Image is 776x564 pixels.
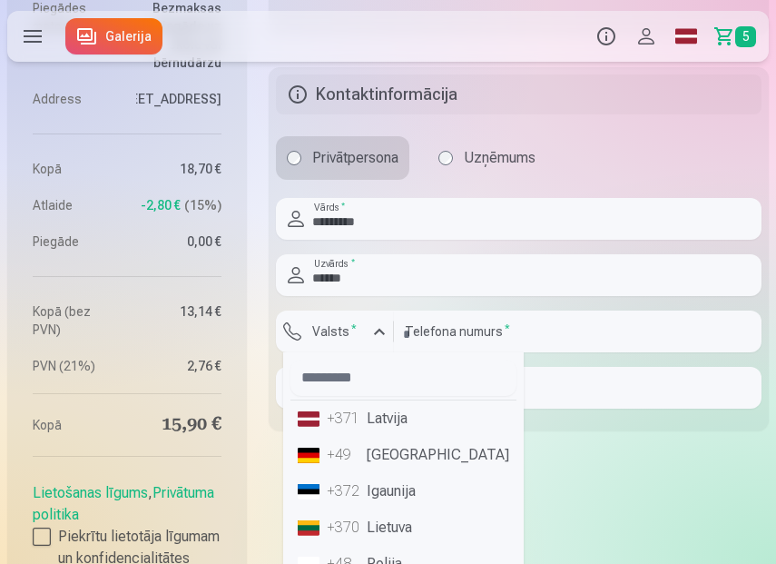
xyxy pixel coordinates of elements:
dt: Address [33,90,118,108]
a: Lietošanas līgums [33,484,148,501]
dd: 2,76 € [136,357,221,375]
dt: Kopā [33,160,118,178]
input: Uzņēmums [438,151,453,165]
dd: 0,00 € [136,233,221,251]
button: Info [586,11,626,62]
div: +49 [327,444,363,466]
a: Galerija [65,18,162,54]
dd: 13,14 € [136,302,221,339]
label: Valsts [305,322,364,341]
dt: PVN (21%) [33,357,118,375]
dt: Kopā [33,412,118,438]
label: Uzņēmums [427,136,546,180]
dd: 18,70 € [136,160,221,178]
li: [GEOGRAPHIC_DATA] [290,437,516,473]
span: -2,80 € [141,196,181,214]
dd: [STREET_ADDRESS] [136,90,221,108]
h5: Kontaktinformācija [276,74,761,114]
dt: Piegāde [33,233,118,251]
a: Grozs5 [706,11,769,62]
a: Global [666,11,706,62]
button: Profils [626,11,666,62]
li: Lietuva [290,510,516,546]
li: Latvija [290,401,516,437]
label: Privātpersona [276,136,409,180]
span: 15 % [184,196,221,214]
dd: 15,90 € [136,412,221,438]
button: Valsts* [276,311,394,352]
dt: Kopā (bez PVN) [33,302,118,339]
div: +371 [327,408,363,430]
li: Igaunija [290,473,516,510]
div: +372 [327,480,363,502]
input: Privātpersona [287,151,301,165]
dt: Atlaide [33,196,118,214]
div: +370 [327,517,363,539]
span: 5 [735,26,756,47]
